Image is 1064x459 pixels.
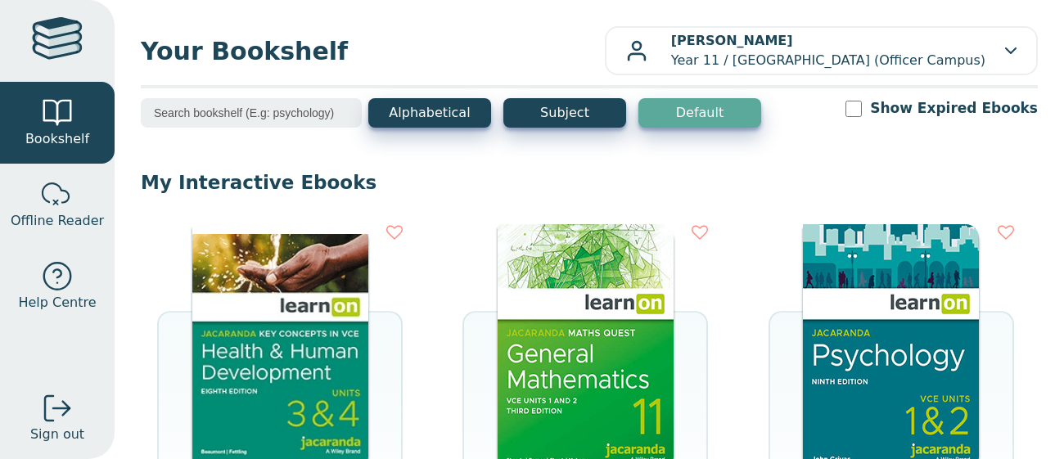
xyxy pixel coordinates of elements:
input: Search bookshelf (E.g: psychology) [141,98,362,128]
p: Year 11 / [GEOGRAPHIC_DATA] (Officer Campus) [671,31,985,70]
span: Bookshelf [25,129,89,149]
button: Alphabetical [368,98,491,128]
button: Subject [503,98,626,128]
span: Your Bookshelf [141,33,605,70]
b: [PERSON_NAME] [671,33,793,48]
span: Sign out [30,425,84,444]
p: My Interactive Ebooks [141,170,1038,195]
span: Help Centre [18,293,96,313]
label: Show Expired Ebooks [870,98,1038,119]
button: [PERSON_NAME]Year 11 / [GEOGRAPHIC_DATA] (Officer Campus) [605,26,1038,75]
span: Offline Reader [11,211,104,231]
button: Default [638,98,761,128]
